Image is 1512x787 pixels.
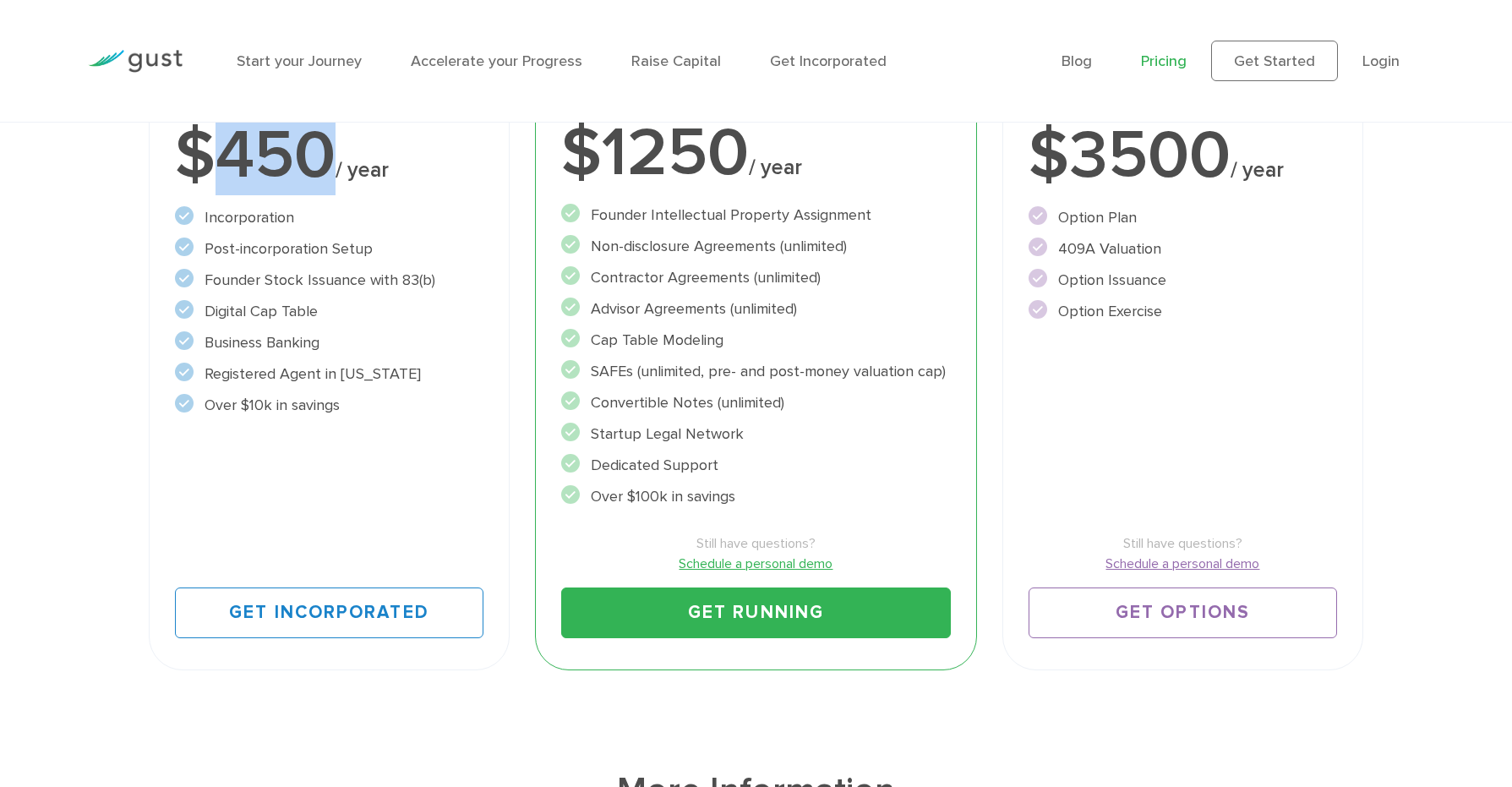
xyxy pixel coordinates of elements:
[175,331,483,354] li: Business Banking
[1211,41,1338,81] a: Get Started
[561,588,951,638] a: Get Running
[561,204,951,227] li: Founder Intellectual Property Assignment
[175,238,483,260] li: Post-incorporation Setup
[88,50,183,73] img: Gust Logo
[561,266,951,289] li: Contractor Agreements (unlimited)
[1029,238,1337,260] li: 409A Valuation
[770,52,887,70] a: Get Incorporated
[175,363,483,385] li: Registered Agent in [US_STATE]
[561,298,951,320] li: Advisor Agreements (unlimited)
[175,394,483,417] li: Over $10k in savings
[175,588,483,638] a: Get Incorporated
[336,157,389,183] span: / year
[411,52,582,70] a: Accelerate your Progress
[631,52,721,70] a: Raise Capital
[561,391,951,414] li: Convertible Notes (unlimited)
[175,269,483,292] li: Founder Stock Issuance with 83(b)
[175,206,483,229] li: Incorporation
[1029,206,1337,229] li: Option Plan
[561,454,951,477] li: Dedicated Support
[561,119,951,187] div: $1250
[561,485,951,508] li: Over $100k in savings
[175,300,483,323] li: Digital Cap Table
[237,52,362,70] a: Start your Journey
[1362,52,1400,70] a: Login
[1029,269,1337,292] li: Option Issuance
[1029,588,1337,638] a: Get Options
[1029,554,1337,574] a: Schedule a personal demo
[1231,157,1284,183] span: / year
[1141,52,1187,70] a: Pricing
[1029,122,1337,189] div: $3500
[1029,300,1337,323] li: Option Exercise
[1029,533,1337,554] span: Still have questions?
[1062,52,1092,70] a: Blog
[561,235,951,258] li: Non-disclosure Agreements (unlimited)
[561,360,951,383] li: SAFEs (unlimited, pre- and post-money valuation cap)
[749,155,802,180] span: / year
[561,533,951,554] span: Still have questions?
[175,122,483,189] div: $450
[561,329,951,352] li: Cap Table Modeling
[561,554,951,574] a: Schedule a personal demo
[561,423,951,445] li: Startup Legal Network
